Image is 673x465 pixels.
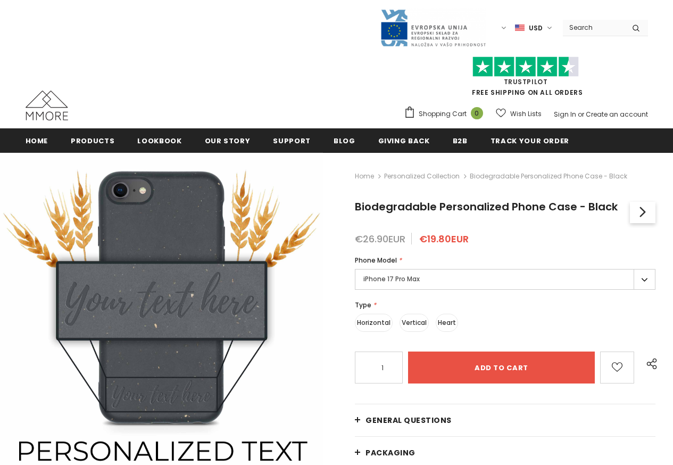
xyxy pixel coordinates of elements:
label: Heart [436,314,458,332]
span: 0 [471,107,483,119]
span: €19.80EUR [419,232,469,246]
img: Javni Razpis [380,9,486,47]
span: Wish Lists [510,109,542,119]
input: Search Site [563,20,624,35]
span: USD [529,23,543,34]
a: Home [26,128,48,152]
a: Javni Razpis [380,23,486,32]
span: Biodegradable Personalized Phone Case - Black [470,170,627,183]
span: FREE SHIPPING ON ALL ORDERS [404,61,648,97]
a: Home [355,170,374,183]
img: USD [515,23,525,32]
a: B2B [453,128,468,152]
a: General Questions [355,404,655,436]
label: iPhone 17 Pro Max [355,269,655,290]
span: Blog [334,136,355,146]
a: Blog [334,128,355,152]
span: Phone Model [355,256,397,265]
a: Sign In [554,110,576,119]
span: Giving back [378,136,430,146]
span: Shopping Cart [419,109,467,119]
span: Lookbook [137,136,181,146]
a: Our Story [205,128,251,152]
img: Trust Pilot Stars [472,56,579,77]
span: Type [355,300,371,309]
span: Track your order [491,136,569,146]
a: Track your order [491,128,569,152]
span: Products [71,136,114,146]
span: support [273,136,311,146]
a: support [273,128,311,152]
span: or [578,110,584,119]
a: Personalized Collection [384,172,460,181]
a: Create an account [586,110,648,119]
a: Trustpilot [504,77,548,86]
span: General Questions [365,415,452,426]
a: Lookbook [137,128,181,152]
a: Products [71,128,114,152]
span: PACKAGING [365,447,416,458]
span: Biodegradable Personalized Phone Case - Black [355,199,618,214]
span: Our Story [205,136,251,146]
a: Shopping Cart 0 [404,106,488,122]
img: MMORE Cases [26,91,68,120]
a: Wish Lists [496,104,542,123]
span: Home [26,136,48,146]
span: B2B [453,136,468,146]
span: €26.90EUR [355,232,405,246]
label: Horizontal [355,314,393,332]
input: Add to cart [408,352,595,384]
label: Vertical [400,314,429,332]
a: Giving back [378,128,430,152]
